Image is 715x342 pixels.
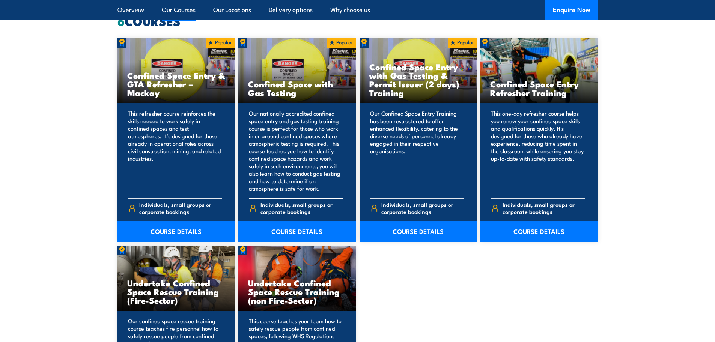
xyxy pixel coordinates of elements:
h3: Confined Space Entry Refresher Training [490,80,588,97]
h3: Undertake Confined Space Rescue Training (non Fire-Sector) [248,279,346,304]
h3: Confined Space Entry with Gas Testing & Permit Issuer (2 days) Training [369,62,467,97]
p: Our Confined Space Entry Training has been restructured to offer enhanced flexibility, catering t... [370,110,464,192]
h3: Confined Space Entry & GTA Refresher – Mackay [127,71,225,97]
a: COURSE DETAILS [238,221,356,242]
p: Our nationally accredited confined space entry and gas testing training course is perfect for tho... [249,110,343,192]
a: COURSE DETAILS [360,221,477,242]
a: COURSE DETAILS [117,221,235,242]
h2: COURSES [117,15,598,26]
span: Individuals, small groups or corporate bookings [260,201,343,215]
h3: Undertake Confined Space Rescue Training (Fire-Sector) [127,279,225,304]
span: Individuals, small groups or corporate bookings [381,201,464,215]
a: COURSE DETAILS [480,221,598,242]
p: This refresher course reinforces the skills needed to work safely in confined spaces and test atm... [128,110,222,192]
span: Individuals, small groups or corporate bookings [503,201,585,215]
strong: 6 [117,11,125,30]
p: This one-day refresher course helps you renew your confined space skills and qualifications quick... [491,110,585,192]
h3: Confined Space with Gas Testing [248,80,346,97]
span: Individuals, small groups or corporate bookings [139,201,222,215]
